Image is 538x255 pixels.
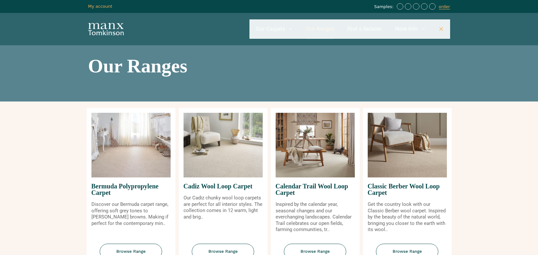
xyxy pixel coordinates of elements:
[184,195,263,220] p: Our Cadiz chunky wool loop carpets are perfect for all interior styles. The collection comes in 1...
[368,201,447,233] p: Get the country look with our Classic Berber wool carpet. Inspired by the beauty of the natural w...
[184,177,263,195] span: Cadiz Wool Loop Carpet
[184,113,263,177] img: Cadiz Wool Loop Carpet
[91,113,171,177] img: Bermuda Polypropylene Carpet
[374,4,395,10] span: Samples:
[276,177,355,201] span: Calendar Trail Wool Loop Carpet
[88,23,124,35] img: Manx Tomkinson
[88,4,112,9] a: My account
[276,113,355,177] img: Calendar Trail Wool Loop Carpet
[276,201,355,233] p: Inspired by the calendar year, seasonal changes and our everchanging landscapes. Calendar Trail c...
[439,4,450,9] a: order
[91,201,171,227] p: Discover our Bermuda carpet range, offering soft grey tones to [PERSON_NAME] browns. Making if pe...
[368,113,447,177] img: Classic Berber Wool Loop Carpet
[368,177,447,201] span: Classic Berber Wool Loop Carpet
[91,177,171,201] span: Bermuda Polypropylene Carpet
[432,19,450,39] a: Close Search Bar
[88,56,450,76] h1: Our Ranges
[249,19,450,39] nav: Primary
